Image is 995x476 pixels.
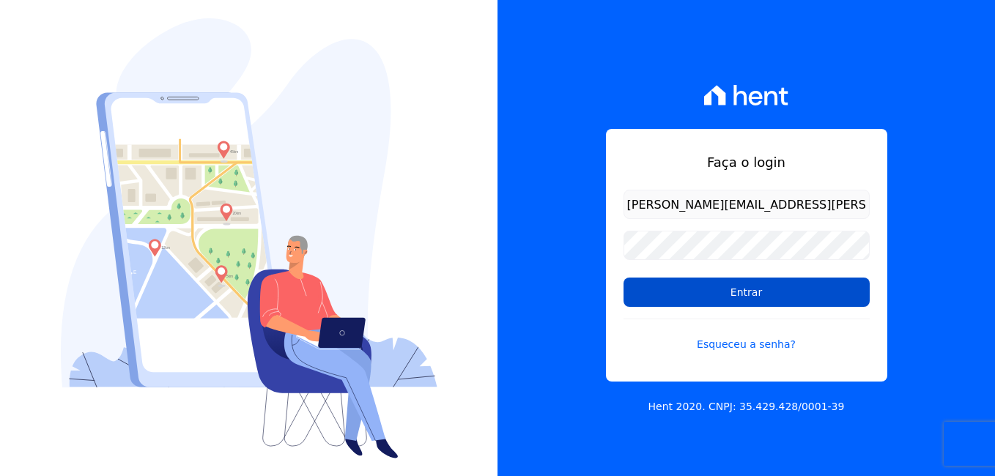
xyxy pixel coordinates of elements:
[648,399,845,414] p: Hent 2020. CNPJ: 35.429.428/0001-39
[624,319,870,352] a: Esqueceu a senha?
[624,278,870,307] input: Entrar
[61,18,437,458] img: Login
[624,152,870,172] h1: Faça o login
[624,190,870,219] input: Email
